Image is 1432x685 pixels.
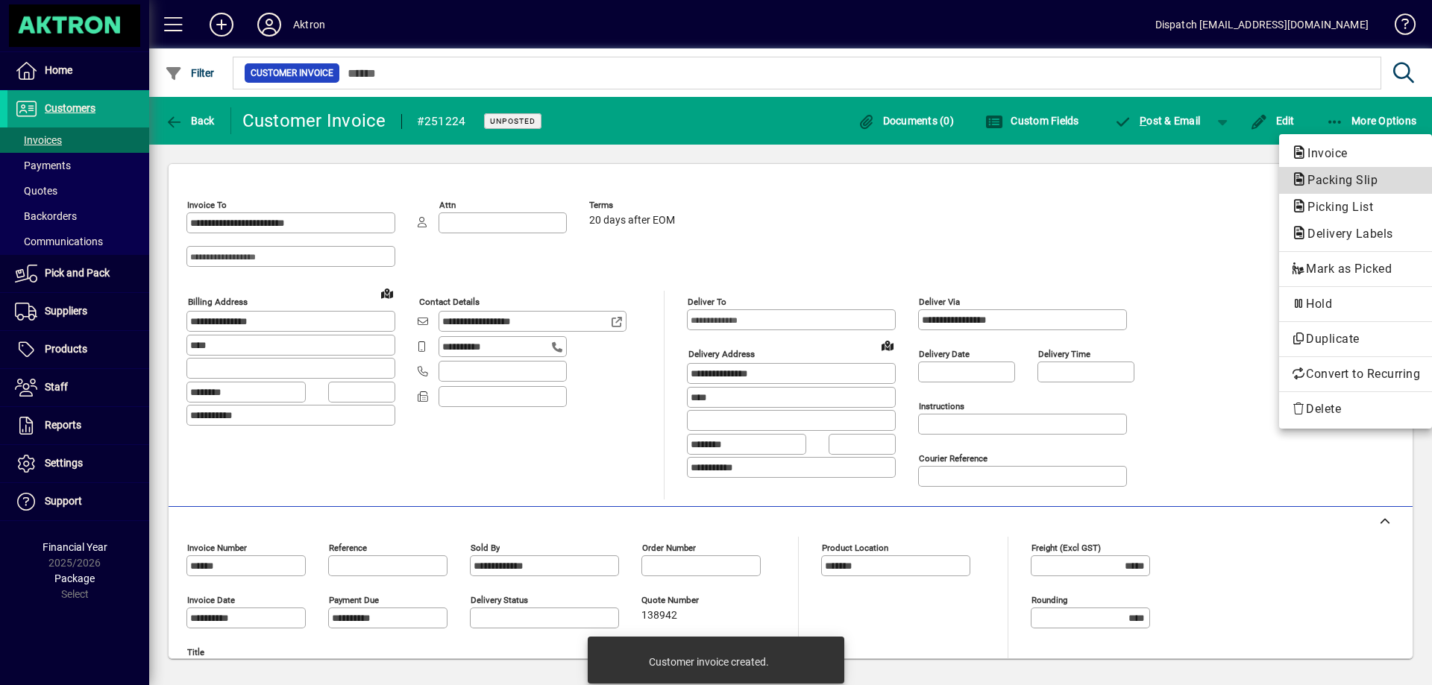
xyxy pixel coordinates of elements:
span: Invoice [1291,146,1355,160]
span: Delivery Labels [1291,227,1401,241]
span: Duplicate [1291,330,1420,348]
span: Hold [1291,295,1420,313]
span: Delete [1291,400,1420,418]
span: Mark as Picked [1291,260,1420,278]
span: Picking List [1291,200,1381,214]
span: Convert to Recurring [1291,365,1420,383]
span: Packing Slip [1291,173,1385,187]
